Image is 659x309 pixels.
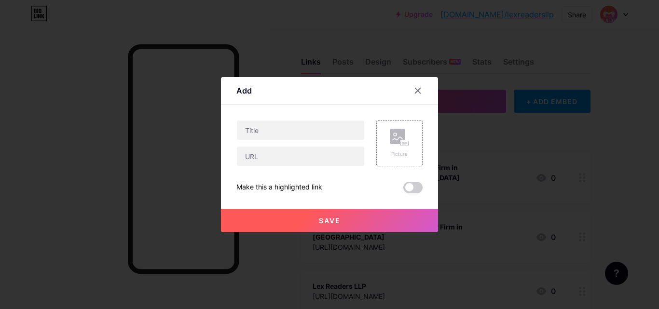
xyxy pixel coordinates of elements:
[390,150,409,158] div: Picture
[236,182,322,193] div: Make this a highlighted link
[236,85,252,96] div: Add
[237,147,364,166] input: URL
[237,121,364,140] input: Title
[319,216,341,225] span: Save
[221,209,438,232] button: Save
